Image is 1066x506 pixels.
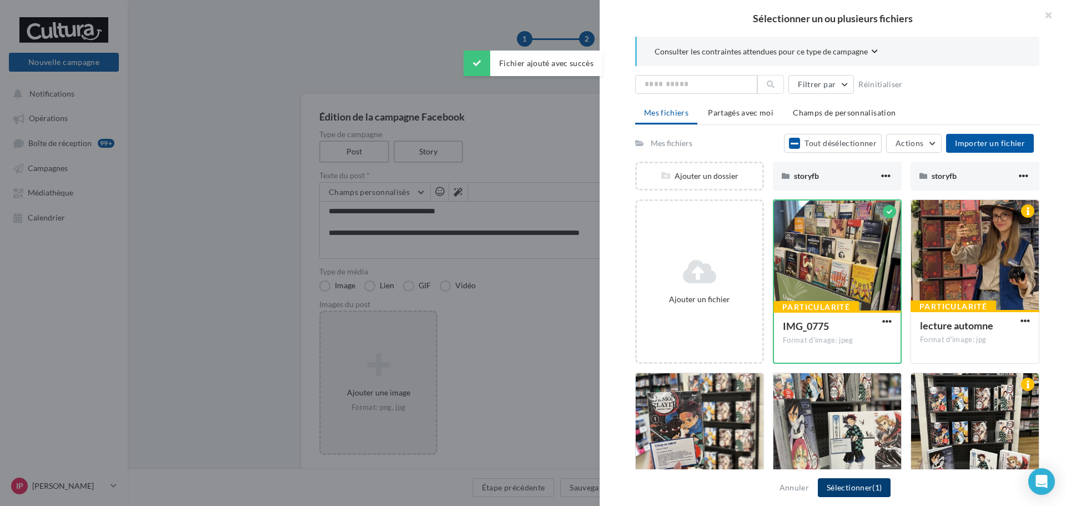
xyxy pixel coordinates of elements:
[788,75,854,94] button: Filtrer par
[655,46,868,57] span: Consulter les contraintes attendues pour ce type de campagne
[651,138,692,149] div: Mes fichiers
[644,108,688,117] span: Mes fichiers
[920,319,993,332] span: lecture automne
[1028,468,1055,495] div: Open Intercom Messenger
[794,171,819,181] span: storyfb
[932,171,957,181] span: storyfb
[818,478,891,497] button: Sélectionner(1)
[637,171,762,182] div: Ajouter un dossier
[946,134,1034,153] button: Importer un fichier
[872,483,882,492] span: (1)
[708,108,773,117] span: Partagés avec moi
[955,138,1025,148] span: Importer un fichier
[783,335,892,345] div: Format d'image: jpeg
[911,300,996,313] div: Particularité
[773,301,859,313] div: Particularité
[464,51,602,76] div: Fichier ajouté avec succès
[655,46,878,59] button: Consulter les contraintes attendues pour ce type de campagne
[920,335,1030,345] div: Format d'image: jpg
[793,108,896,117] span: Champs de personnalisation
[775,481,813,494] button: Annuler
[896,138,923,148] span: Actions
[784,134,882,153] button: Tout désélectionner
[617,13,1048,23] h2: Sélectionner un ou plusieurs fichiers
[641,294,758,305] div: Ajouter un fichier
[854,78,907,91] button: Réinitialiser
[783,320,829,332] span: IMG_0775
[886,134,942,153] button: Actions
